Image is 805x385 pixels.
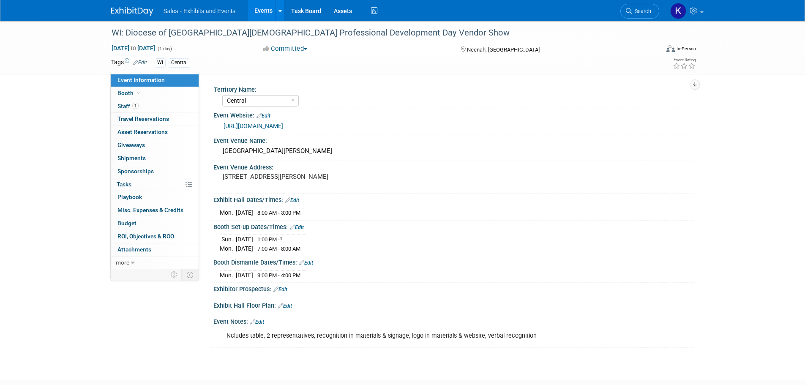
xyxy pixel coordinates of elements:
div: Exhibit Hall Floor Plan: [213,299,694,310]
a: Shipments [111,152,199,165]
div: WI: Diocese of [GEOGRAPHIC_DATA][DEMOGRAPHIC_DATA] Professional Development Day Vendor Show [109,25,647,41]
button: Committed [260,44,311,53]
span: 3:00 PM - 4:00 PM [257,272,300,279]
i: Booth reservation complete [137,90,142,95]
td: [DATE] [236,244,253,253]
span: Event Information [117,76,165,83]
div: Territory Name: [214,83,690,94]
span: Booth [117,90,143,96]
td: [DATE] [236,270,253,279]
td: Personalize Event Tab Strip [167,269,182,280]
span: Sponsorships [117,168,154,175]
span: more [116,259,129,266]
a: more [111,257,199,269]
td: [DATE] [236,235,253,244]
a: Edit [250,319,264,325]
a: Tasks [111,178,199,191]
a: Edit [257,113,270,119]
pre: [STREET_ADDRESS][PERSON_NAME] [223,173,404,180]
a: Attachments [111,243,199,256]
span: Shipments [117,155,146,161]
a: Event Information [111,74,199,87]
a: Edit [299,260,313,266]
a: Misc. Expenses & Credits [111,204,199,217]
span: Search [632,8,651,14]
img: ExhibitDay [111,7,153,16]
span: 7:00 AM - 8:00 AM [257,246,300,252]
img: Kara Haven [670,3,686,19]
div: Booth Dismantle Dates/Times: [213,256,694,267]
a: Sponsorships [111,165,199,178]
div: Central [169,58,190,67]
span: 1 [132,103,139,109]
div: Event Format [609,44,696,57]
span: [DATE] [DATE] [111,44,156,52]
td: Sun. [220,235,236,244]
a: Asset Reservations [111,126,199,139]
a: Playbook [111,191,199,204]
span: Travel Reservations [117,115,169,122]
span: ? [280,236,282,243]
img: Format-Inperson.png [666,45,675,52]
td: Mon. [220,208,236,217]
div: In-Person [676,46,696,52]
a: ROI, Objectives & ROO [111,230,199,243]
span: ROI, Objectives & ROO [117,233,174,240]
span: Neenah, [GEOGRAPHIC_DATA] [467,46,540,53]
td: [DATE] [236,208,253,217]
div: Ncludes table, 2 representatives, recognition in materials & signage, logo in materials & website... [221,328,601,344]
span: Playbook [117,194,142,200]
a: Booth [111,87,199,100]
a: Edit [290,224,304,230]
a: [URL][DOMAIN_NAME] [224,123,283,129]
a: Staff1 [111,100,199,113]
span: to [129,45,137,52]
a: Travel Reservations [111,113,199,126]
a: Edit [273,287,287,292]
div: WI [155,58,166,67]
a: Giveaways [111,139,199,152]
div: Event Venue Name: [213,134,694,145]
span: Tasks [117,181,131,188]
span: Asset Reservations [117,128,168,135]
span: 1:00 PM - [257,236,282,243]
a: Edit [133,60,147,66]
div: Booth Set-up Dates/Times: [213,221,694,232]
td: Mon. [220,244,236,253]
a: Search [620,4,659,19]
div: Exhibitor Prospectus: [213,283,694,294]
div: Event Rating [673,58,696,62]
span: Attachments [117,246,151,253]
span: Budget [117,220,136,227]
span: Staff [117,103,139,109]
div: Event Website: [213,109,694,120]
a: Edit [285,197,299,203]
td: Tags [111,58,147,68]
div: Event Venue Address: [213,161,694,172]
td: Mon. [220,270,236,279]
span: 8:00 AM - 3:00 PM [257,210,300,216]
a: Edit [278,303,292,309]
a: Budget [111,217,199,230]
span: (1 day) [157,46,172,52]
div: Exhibit Hall Dates/Times: [213,194,694,205]
span: Giveaways [117,142,145,148]
span: Sales - Exhibits and Events [164,8,235,14]
span: Misc. Expenses & Credits [117,207,183,213]
div: Event Notes: [213,315,694,326]
td: Toggle Event Tabs [181,269,199,280]
div: [GEOGRAPHIC_DATA][PERSON_NAME] [220,145,688,158]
